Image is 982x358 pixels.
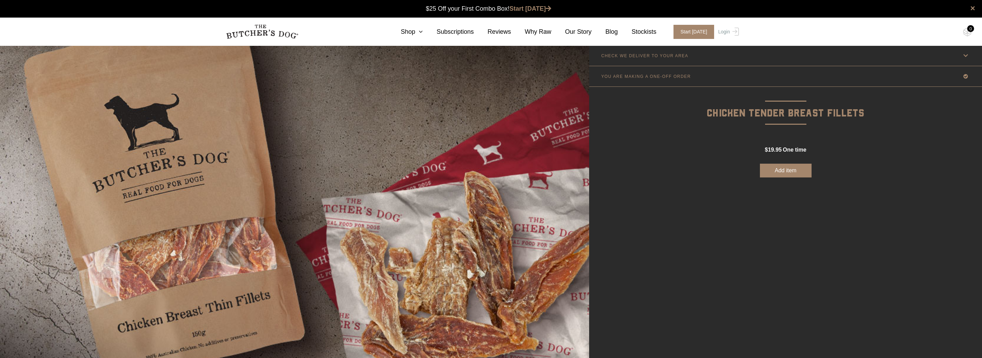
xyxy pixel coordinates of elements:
span: Start [DATE] [673,25,714,39]
p: CHECK WE DELIVER TO YOUR AREA [601,53,688,58]
p: YOU ARE MAKING A ONE-OFF ORDER [601,74,691,79]
a: Why Raw [511,27,551,37]
a: Start [DATE] [510,5,552,12]
span: $ [765,147,768,153]
a: YOU ARE MAKING A ONE-OFF ORDER [589,66,982,86]
a: Start [DATE] [667,25,717,39]
span: one time [783,147,806,153]
a: Our Story [551,27,592,37]
a: CHECK WE DELIVER TO YOUR AREA [589,45,982,66]
img: TBD_Cart-Empty.png [963,28,972,37]
a: Blog [592,27,618,37]
a: Stockists [618,27,656,37]
a: Login [717,25,739,39]
a: Reviews [474,27,511,37]
p: Chicken Tender Breast Fillets [589,87,982,122]
div: 0 [967,25,974,32]
button: Add item [760,164,812,177]
a: close [970,4,975,12]
a: Subscriptions [423,27,474,37]
span: 19.95 [768,147,782,153]
a: Shop [387,27,423,37]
